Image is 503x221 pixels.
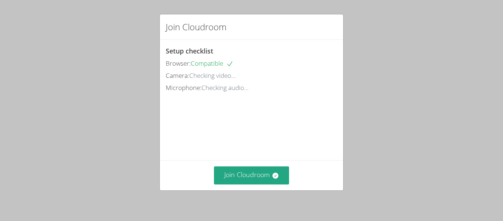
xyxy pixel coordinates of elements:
[214,166,289,184] button: Join Cloudroom
[166,20,226,34] h2: Join Cloudroom
[191,59,233,68] span: Compatible
[166,71,189,80] span: Camera:
[166,83,201,92] span: Microphone:
[166,59,191,68] span: Browser:
[201,83,249,92] span: Checking audio...
[166,46,213,55] span: Setup checklist
[189,71,236,80] span: Checking video...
